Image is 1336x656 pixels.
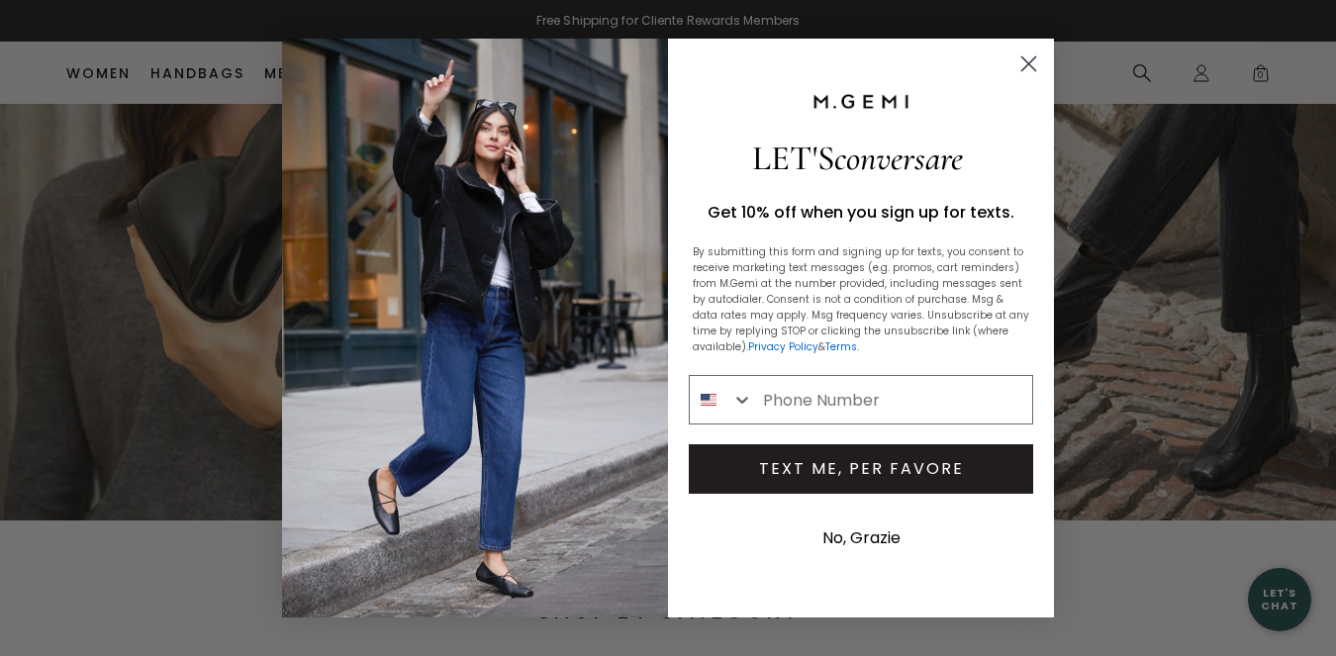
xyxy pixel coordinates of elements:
button: Close dialog [1011,47,1046,81]
input: Phone Number [753,376,1032,423]
p: By submitting this form and signing up for texts, you consent to receive marketing text messages ... [693,244,1029,355]
img: M.Gemi [811,93,910,111]
span: conversare [834,138,963,179]
span: Get 10% off when you sign up for texts. [708,201,1014,224]
img: 8e0fdc03-8c87-4df5-b69c-a6dfe8fe7031.jpeg [282,39,668,617]
a: Privacy Policy [748,339,818,354]
button: No, Grazie [812,514,910,563]
a: Terms [825,339,857,354]
span: LET'S [752,138,963,179]
button: Search Countries [690,376,753,423]
button: TEXT ME, PER FAVORE [689,444,1033,494]
img: United States [701,392,716,408]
